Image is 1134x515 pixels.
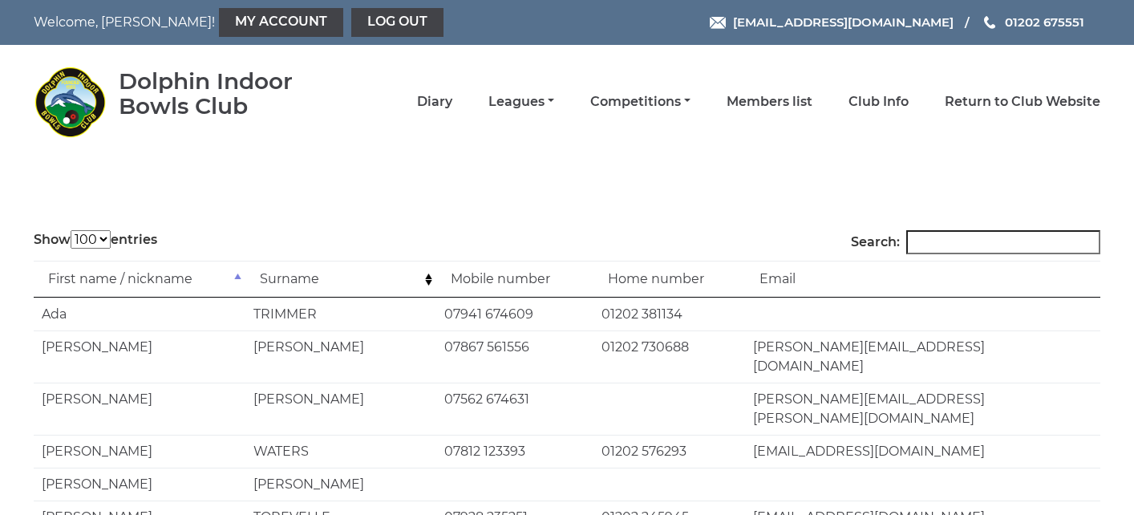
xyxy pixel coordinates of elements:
a: Competitions [590,93,691,111]
td: Email [745,261,1100,298]
td: [PERSON_NAME] [245,330,436,383]
td: Mobile number [436,261,593,298]
td: 07941 674609 [436,298,593,330]
td: [PERSON_NAME][EMAIL_ADDRESS][PERSON_NAME][DOMAIN_NAME] [745,383,1100,435]
td: [PERSON_NAME] [245,383,436,435]
td: [PERSON_NAME] [34,468,245,501]
nav: Welcome, [PERSON_NAME]! [34,8,464,37]
img: Phone us [984,16,995,29]
img: Dolphin Indoor Bowls Club [34,66,106,138]
td: 01202 381134 [593,298,745,330]
a: Diary [417,93,452,111]
td: 01202 730688 [593,330,745,383]
select: Showentries [71,230,111,249]
td: Home number [593,261,745,298]
td: [PERSON_NAME] [34,383,245,435]
td: [PERSON_NAME] [34,330,245,383]
label: Search: [851,230,1100,254]
div: Dolphin Indoor Bowls Club [119,69,339,119]
td: [PERSON_NAME][EMAIL_ADDRESS][DOMAIN_NAME] [745,330,1100,383]
span: [EMAIL_ADDRESS][DOMAIN_NAME] [733,14,954,30]
td: Surname: activate to sort column ascending [245,261,436,298]
td: First name / nickname: activate to sort column descending [34,261,245,298]
td: 07812 123393 [436,435,593,468]
td: Ada [34,298,245,330]
a: Phone us 01202 675551 [982,13,1084,31]
td: 07867 561556 [436,330,593,383]
td: 07562 674631 [436,383,593,435]
input: Search: [906,230,1100,254]
a: Return to Club Website [945,93,1100,111]
a: Email [EMAIL_ADDRESS][DOMAIN_NAME] [710,13,954,31]
span: 01202 675551 [1005,14,1084,30]
a: My Account [219,8,343,37]
label: Show entries [34,230,157,249]
td: TRIMMER [245,298,436,330]
a: Leagues [488,93,554,111]
a: Club Info [848,93,909,111]
img: Email [710,17,726,29]
a: Log out [351,8,443,37]
td: WATERS [245,435,436,468]
a: Members list [727,93,812,111]
td: [EMAIL_ADDRESS][DOMAIN_NAME] [745,435,1100,468]
td: [PERSON_NAME] [245,468,436,501]
td: [PERSON_NAME] [34,435,245,468]
td: 01202 576293 [593,435,745,468]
